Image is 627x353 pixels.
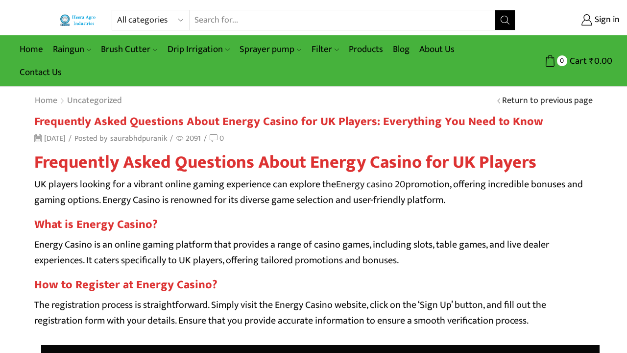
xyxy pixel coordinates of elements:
[530,11,620,29] a: Sign in
[34,297,593,328] p: The registration process is straightforward. Simply visit the Energy Casino website, click on the...
[388,38,414,61] a: Blog
[210,133,224,144] a: 0
[67,95,122,107] a: Uncategorized
[96,38,162,61] a: Brush Cutter
[495,10,515,30] button: Search button
[15,61,67,84] a: Contact Us
[34,133,224,144] div: Posted by
[34,278,593,292] h2: How to Register at Energy Casino?
[69,133,72,144] span: /
[204,133,207,144] span: /
[336,176,406,193] a: Energy casino 20
[34,237,593,268] p: Energy Casino is an online gaming platform that provides a range of casino games, including slots...
[34,176,593,208] p: UK players looking for a vibrant online gaming experience can explore the promotion, offering inc...
[307,38,344,61] a: Filter
[34,115,593,129] h2: Frequently Asked Questions About Energy Casino for UK Players: Everything You Need to Know
[557,55,567,66] span: 0
[34,95,58,107] a: Home
[15,38,48,61] a: Home
[34,152,593,173] h1: Frequently Asked Questions About Energy Casino for UK Players
[48,38,96,61] a: Raingun
[170,133,173,144] span: /
[110,133,167,144] a: saurabhdpuranik
[235,38,306,61] a: Sprayer pump
[525,52,612,70] a: 0 Cart ₹0.00
[344,38,388,61] a: Products
[163,38,235,61] a: Drip Irrigation
[592,14,620,26] span: Sign in
[502,95,593,107] a: Return to previous page
[414,38,459,61] a: About Us
[34,218,593,232] h2: What is Energy Casino?
[190,10,495,30] input: Search for...
[34,133,66,144] time: [DATE]
[567,54,587,68] span: Cart
[589,53,594,69] span: ₹
[589,53,612,69] bdi: 0.00
[176,133,201,144] span: 2091
[219,132,224,145] span: 0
